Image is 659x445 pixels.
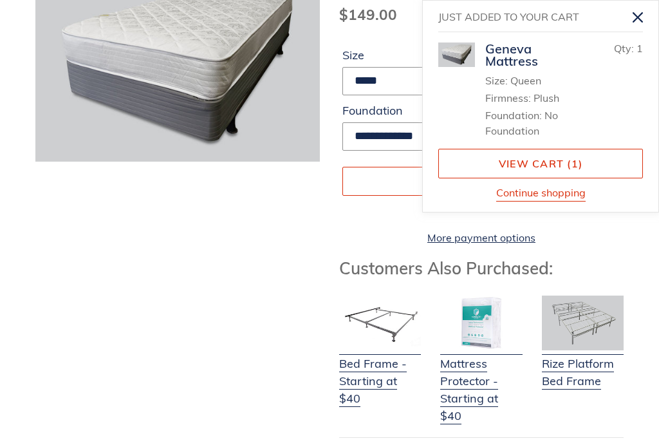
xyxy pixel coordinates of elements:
h2: Just added to your cart [438,6,624,28]
label: Size [342,46,478,64]
span: $149.00 [339,5,397,24]
div: Geneva Mattress [485,43,585,67]
li: Size: Queen [485,73,585,88]
span: 1 [636,42,643,55]
a: Rize Platform Bed Frame [542,339,624,390]
ul: Product details [485,70,585,138]
a: Bed Frame - Starting at $40 [339,339,421,407]
img: Geneva-Mattress-and-Foundation [438,43,475,67]
button: Add to cart [342,167,620,195]
a: Mattress Protector - Starting at $40 [440,339,522,424]
button: Close [624,3,653,32]
img: Bed Frame [339,296,421,350]
h3: Customers Also Purchased: [339,258,624,278]
label: Foundation [342,102,478,119]
span: 1 item [571,157,579,170]
button: Continue shopping [496,185,586,202]
li: Firmness: Plush [485,90,585,106]
span: Qty: [614,42,634,55]
li: Foundation: No Foundation [485,108,585,138]
a: View cart (1 item) [438,149,643,178]
img: Mattress Protector [440,296,522,350]
a: More payment options [342,230,620,245]
img: Adjustable Base [542,296,624,350]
